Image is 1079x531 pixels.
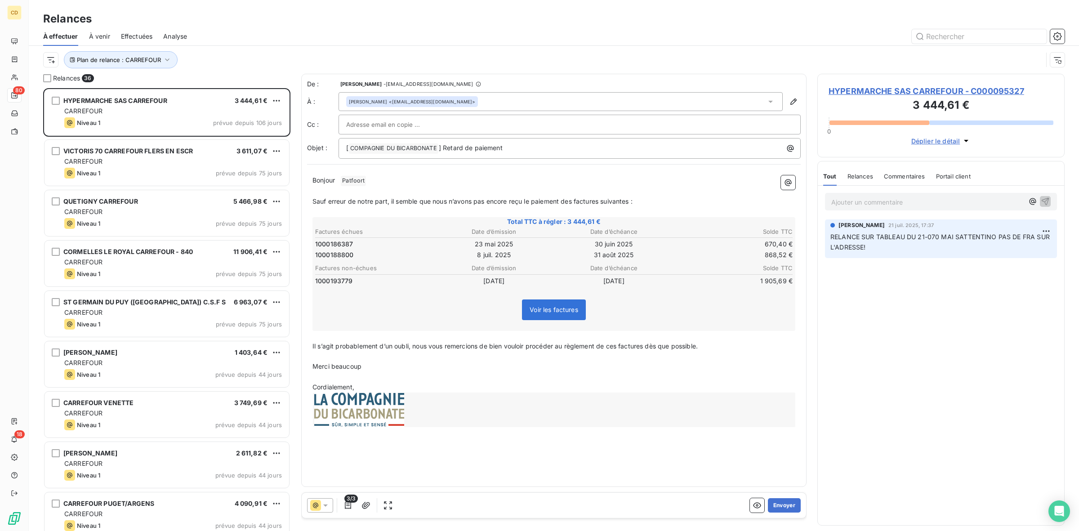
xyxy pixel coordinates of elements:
[216,321,282,328] span: prévue depuis 75 jours
[64,208,103,215] span: CARREFOUR
[439,144,503,152] span: ] Retard de paiement
[829,85,1053,97] span: HYPERMARCHE SAS CARREFOUR - C000095327
[43,32,78,41] span: À effectuer
[77,421,100,428] span: Niveau 1
[936,173,971,180] span: Portail client
[346,144,348,152] span: [
[77,170,100,177] span: Niveau 1
[64,157,103,165] span: CARREFOUR
[63,298,226,306] span: ST GERMAIN DU PUY ([GEOGRAPHIC_DATA]) C.S.F S
[64,460,103,467] span: CARREFOUR
[435,239,554,249] td: 23 mai 2025
[77,220,100,227] span: Niveau 1
[1048,500,1070,522] div: Open Intercom Messenger
[77,270,100,277] span: Niveau 1
[435,227,554,236] th: Date d’émission
[911,136,960,146] span: Déplier le détail
[77,56,161,63] span: Plan de relance : CARREFOUR
[884,173,925,180] span: Commentaires
[77,522,100,529] span: Niveau 1
[312,342,698,350] span: Il s’agit probablement d’un oubli, nous vous remercions de bien vouloir procéder au règlement de ...
[312,197,633,205] span: Sauf erreur de notre part, il semble que nous n’avons pas encore reçu le paiement des factures su...
[554,227,673,236] th: Date d’échéance
[64,51,178,68] button: Plan de relance : CARREFOUR
[64,308,103,316] span: CARREFOUR
[63,147,193,155] span: VICTORIS 70 CARREFOUR FLERS EN ESCR
[77,321,100,328] span: Niveau 1
[312,362,361,370] span: Merci beaucoup
[315,276,434,286] td: 1000193779
[63,500,154,507] span: CARREFOUR PUGET/ARGENS
[435,250,554,260] td: 8 juil. 2025
[312,176,335,184] span: Bonjour
[554,263,673,273] th: Date d’échéance
[89,32,110,41] span: À venir
[674,250,794,260] td: 868,52 €
[674,239,794,249] td: 670,40 €
[7,5,22,20] div: CD
[829,97,1053,115] h3: 3 444,61 €
[7,511,22,526] img: Logo LeanPay
[349,143,438,154] span: COMPAGNIE DU BICARBONATE
[307,120,339,129] label: Cc :
[349,98,387,105] span: [PERSON_NAME]
[213,119,282,126] span: prévue depuis 106 jours
[64,107,103,115] span: CARREFOUR
[554,276,673,286] td: [DATE]
[344,495,358,503] span: 3/3
[674,263,794,273] th: Solde TTC
[63,348,117,356] span: [PERSON_NAME]
[530,306,578,313] span: Voir les factures
[830,233,1052,251] span: RELANCE SUR TABLEAU DU 21-070 MAI SATTENTINO PAS DE FRA SUR L'ADRESSE!
[554,250,673,260] td: 31 août 2025
[235,500,268,507] span: 4 090,91 €
[82,74,94,82] span: 36
[64,409,103,417] span: CARREFOUR
[341,176,366,186] span: Patfoort
[63,399,134,406] span: CARREFOUR VENETTE
[314,217,794,226] span: Total TTC à régler : 3 444,61 €
[307,80,339,89] span: De :
[234,298,268,306] span: 6 963,07 €
[64,359,103,366] span: CARREFOUR
[435,276,554,286] td: [DATE]
[349,98,475,105] div: <[EMAIL_ADDRESS][DOMAIN_NAME]>
[383,81,473,87] span: - [EMAIL_ADDRESS][DOMAIN_NAME]
[888,223,934,228] span: 21 juil. 2025, 17:37
[307,144,327,152] span: Objet :
[77,472,100,479] span: Niveau 1
[216,170,282,177] span: prévue depuis 75 jours
[315,250,354,259] span: 1000188800
[14,430,25,438] span: 18
[236,449,268,457] span: 2 611,82 €
[77,119,100,126] span: Niveau 1
[216,270,282,277] span: prévue depuis 75 jours
[912,29,1047,44] input: Rechercher
[121,32,153,41] span: Effectuées
[63,97,167,104] span: HYPERMARCHE SAS CARREFOUR
[827,128,831,135] span: 0
[674,276,794,286] td: 1 905,69 €
[63,449,117,457] span: [PERSON_NAME]
[307,97,339,106] label: À :
[215,522,282,529] span: prévue depuis 44 jours
[64,510,103,518] span: CARREFOUR
[346,118,443,131] input: Adresse email en copie ...
[340,81,382,87] span: [PERSON_NAME]
[674,227,794,236] th: Solde TTC
[163,32,187,41] span: Analyse
[43,11,92,27] h3: Relances
[315,240,353,249] span: 1000186387
[53,74,80,83] span: Relances
[215,371,282,378] span: prévue depuis 44 jours
[216,220,282,227] span: prévue depuis 75 jours
[215,472,282,479] span: prévue depuis 44 jours
[13,86,25,94] span: 80
[312,383,354,391] span: Cordialement,
[838,221,885,229] span: [PERSON_NAME]
[909,136,974,146] button: Déplier le détail
[235,348,268,356] span: 1 403,64 €
[315,227,434,236] th: Factures échues
[63,197,138,205] span: QUETIGNY CARREFOUR
[233,197,268,205] span: 5 466,98 €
